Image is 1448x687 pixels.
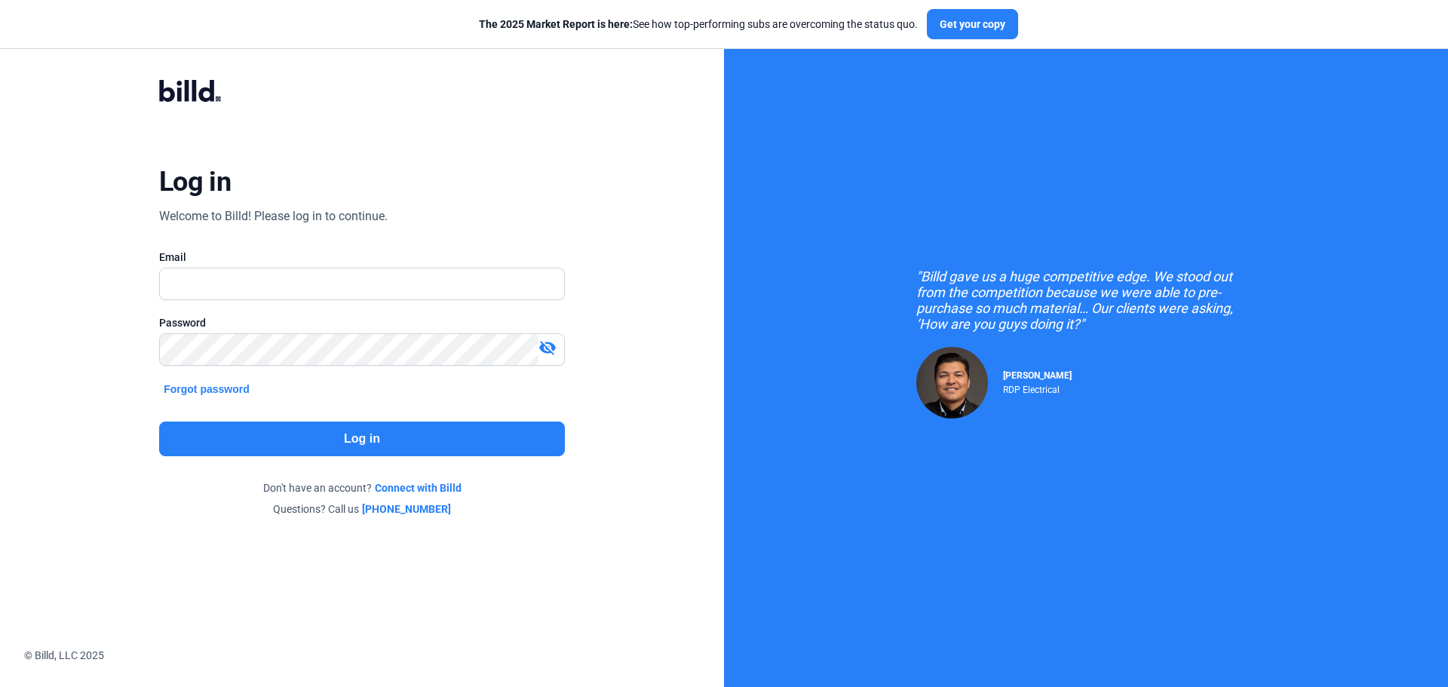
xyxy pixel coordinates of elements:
div: Email [159,250,565,265]
a: [PHONE_NUMBER] [362,501,451,517]
div: See how top-performing subs are overcoming the status quo. [479,17,918,32]
div: Welcome to Billd! Please log in to continue. [159,207,388,225]
div: Log in [159,165,231,198]
div: "Billd gave us a huge competitive edge. We stood out from the competition because we were able to... [916,268,1256,332]
a: Connect with Billd [375,480,462,495]
div: Password [159,315,565,330]
button: Get your copy [927,9,1018,39]
div: Don't have an account? [159,480,565,495]
span: The 2025 Market Report is here: [479,18,633,30]
span: [PERSON_NAME] [1003,370,1072,381]
button: Forgot password [159,381,254,397]
img: Raul Pacheco [916,347,988,419]
button: Log in [159,422,565,456]
div: RDP Electrical [1003,381,1072,395]
div: Questions? Call us [159,501,565,517]
mat-icon: visibility_off [538,339,557,357]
